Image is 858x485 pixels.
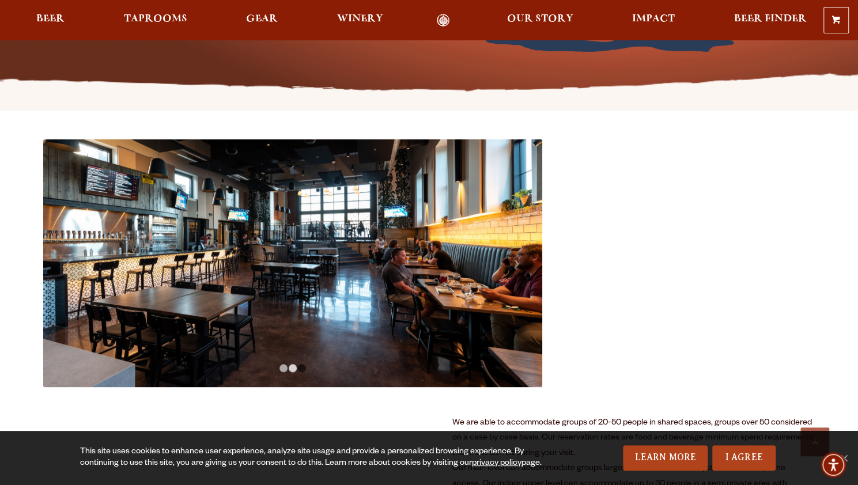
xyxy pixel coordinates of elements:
[279,364,288,372] a: 1
[52,246,86,281] a: Previous
[116,14,195,27] a: Taprooms
[29,14,72,27] a: Beer
[712,445,776,471] a: I Agree
[734,14,807,24] span: Beer Finder
[623,445,708,471] a: Learn More
[499,246,534,281] a: Next
[124,14,187,24] span: Taprooms
[330,14,391,27] a: Winery
[43,139,543,387] img: OdellSloansLake-2
[246,14,278,24] span: Gear
[298,364,306,372] a: 3
[239,14,285,27] a: Gear
[452,416,815,461] div: We are able to accommodate groups of 20-50 people in shared spaces, groups over 50 considered on ...
[800,427,829,456] a: Scroll to top
[500,14,581,27] a: Our Story
[289,364,297,372] a: 2
[80,446,560,469] div: This site uses cookies to enhance user experience, analyze site usage and provide a personalized ...
[337,14,383,24] span: Winery
[821,452,846,478] div: Accessibility Menu
[36,14,65,24] span: Beer
[421,14,464,27] a: Odell Home
[472,459,521,468] a: privacy policy
[507,14,573,24] span: Our Story
[632,14,675,24] span: Impact
[625,14,682,27] a: Impact
[727,14,814,27] a: Beer Finder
